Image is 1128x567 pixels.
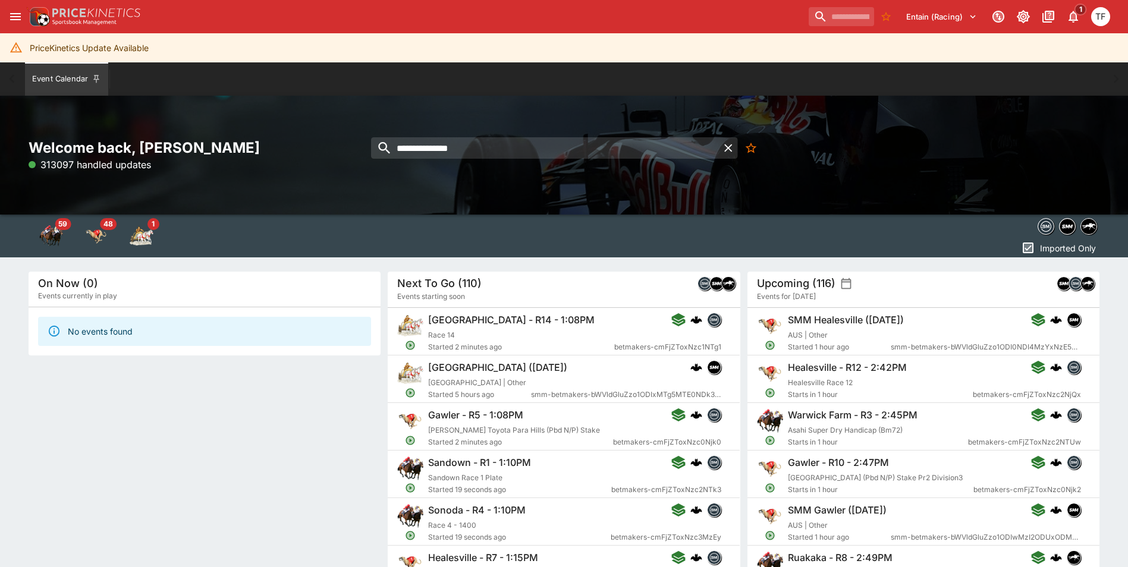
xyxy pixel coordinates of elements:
[1040,242,1096,254] p: Imported Only
[757,291,816,303] span: Events for [DATE]
[611,484,721,496] span: betmakers-cmFjZToxNzc2NTk3
[788,378,853,387] span: Healesville Race 12
[84,224,108,248] div: Greyhound Racing
[428,426,600,434] span: [PERSON_NAME] Toyota Para Hills (Pbd N/P) Stake
[690,361,702,373] div: cerberus
[397,276,482,290] h5: Next To Go (110)
[1050,456,1062,468] img: logo-cerberus.svg
[690,456,702,468] img: logo-cerberus.svg
[428,330,455,339] span: Race 14
[757,276,835,290] h5: Upcoming (116)
[690,409,702,421] img: logo-cerberus.svg
[1091,7,1110,26] div: Tom Flynn
[406,530,416,541] svg: Open
[788,389,973,401] span: Starts in 1 hour
[697,276,712,291] div: betmakers
[1050,552,1062,563] img: logo-cerberus.svg
[371,137,719,159] input: search
[428,389,531,401] span: Started 5 hours ago
[55,218,71,230] span: 59
[1038,218,1054,235] div: betmakers
[406,435,416,446] svg: Open
[1050,552,1062,563] div: cerberus
[707,503,721,517] div: betmakers
[757,408,783,434] img: horse_racing.png
[428,314,595,326] h6: [GEOGRAPHIC_DATA] - R14 - 1:08PM
[890,531,1081,543] span: smm-betmakers-bWVldGluZzo1ODIwMzI2ODUxODMwMTI4OTE
[1050,409,1062,421] img: logo-cerberus.svg
[1088,4,1114,30] button: Tom Flynn
[397,291,465,303] span: Events starting soon
[397,360,423,386] img: harness_racing.png
[29,138,381,157] h2: Welcome back, [PERSON_NAME]
[722,277,735,290] img: nztr.png
[788,521,828,530] span: AUS | Other
[788,341,891,353] span: Started 1 hour ago
[1067,551,1080,564] img: nztr.png
[38,276,98,290] h5: On Now (0)
[690,314,702,326] img: logo-cerberus.svg
[707,408,721,422] div: betmakers
[397,408,423,434] img: greyhound_racing.png
[708,503,721,516] img: betmakers.png
[406,483,416,493] svg: Open
[1067,313,1080,326] img: samemeetingmulti.png
[130,224,153,248] img: harness_racing
[52,20,117,25] img: Sportsbook Management
[29,157,151,172] p: 313097 handled updates
[708,313,721,326] img: betmakers.png
[876,7,896,26] button: No Bookmarks
[1035,215,1099,238] div: Event type filters
[26,5,50,29] img: PriceKinetics Logo
[1067,408,1081,422] div: betmakers
[1038,219,1054,234] img: betmakers.png
[1080,276,1095,291] div: nztr
[1057,277,1070,290] img: samemeetingmulti.png
[1057,276,1071,291] div: samemeetingmulti
[397,455,423,481] img: horse_racing.png
[1013,6,1034,27] button: Toggle light/dark mode
[765,483,775,493] svg: Open
[708,361,721,374] img: samemeetingmulti.png
[1067,503,1080,516] img: samemeetingmulti.png
[707,455,721,470] div: betmakers
[765,388,775,398] svg: Open
[531,389,722,401] span: smm-betmakers-bWVldGluZzo1ODIxMTg5MTE0NDk3NjQyNTY
[1067,360,1081,374] div: betmakers
[788,330,828,339] span: AUS | Other
[1067,550,1081,565] div: nztr
[788,456,889,469] h6: Gawler - R10 - 2:47PM
[788,314,904,326] h6: SMM Healesville ([DATE])
[25,62,108,96] button: Event Calendar
[1050,409,1062,421] div: cerberus
[428,456,531,469] h6: Sandown - R1 - 1:10PM
[765,530,775,541] svg: Open
[1050,504,1062,516] img: logo-cerberus.svg
[1081,277,1094,290] img: nztr.png
[788,473,963,482] span: [GEOGRAPHIC_DATA] (Pbd N/P) Stake Pr2 Division3
[611,531,721,543] span: betmakers-cmFjZToxNzc3MzEy
[721,276,736,291] div: nztr
[1081,219,1096,234] img: nztr.png
[52,8,140,17] img: PriceKinetics
[428,531,611,543] span: Started 19 seconds ago
[1050,361,1062,373] div: cerberus
[428,484,611,496] span: Started 19 seconds ago
[707,360,721,374] div: samemeetingmulti
[690,504,702,516] div: cerberus
[1060,219,1075,234] img: samemeetingmulti.png
[973,389,1081,401] span: betmakers-cmFjZToxNzc2NjQx
[1067,408,1080,421] img: betmakers.png
[1059,218,1076,235] div: samemeetingmulti
[757,360,783,386] img: greyhound_racing.png
[406,340,416,351] svg: Open
[809,7,874,26] input: search
[1080,218,1097,235] div: nztr
[840,278,852,289] button: settings
[1067,456,1080,469] img: betmakers.png
[1067,455,1081,470] div: betmakers
[100,218,117,230] span: 48
[890,341,1081,353] span: smm-betmakers-bWVldGluZzo1ODI0NDI4MzYxNzE5NDg2Nzc
[709,276,724,291] div: samemeetingmulti
[788,361,907,374] h6: Healesville - R12 - 2:42PM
